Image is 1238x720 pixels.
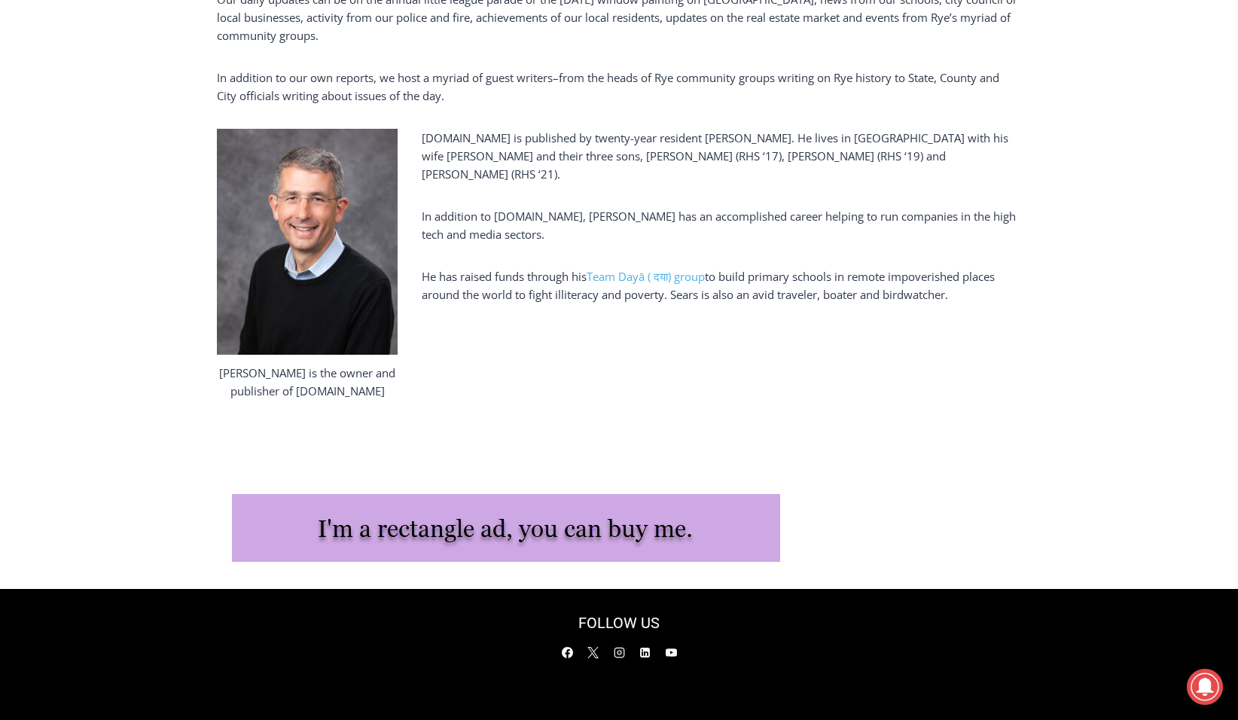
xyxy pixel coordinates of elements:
p: [DOMAIN_NAME] is published by twenty-year resident [PERSON_NAME]. He lives in [GEOGRAPHIC_DATA] w... [217,129,1021,183]
a: Instagram [608,642,630,664]
a: YouTube [660,642,682,664]
div: "The first chef I interviewed talked about coming to [GEOGRAPHIC_DATA] from [GEOGRAPHIC_DATA] in ... [380,1,712,146]
a: X [582,642,605,664]
a: Team Dayā ( दया) group [587,269,705,284]
figcaption: [PERSON_NAME] is the owner and publisher of [DOMAIN_NAME] [217,364,398,400]
a: Linkedin [634,642,657,664]
img: Jay Sears, Publisher, MyRye.com [217,129,398,355]
p: In addition to our own reports, we host a myriad of guest writers–from the heads of Rye community... [217,69,1021,105]
a: Facebook [556,642,578,664]
a: Intern @ [DOMAIN_NAME] [362,146,730,188]
img: I'm a rectangle ad, you can buy me [232,494,780,562]
p: He has raised funds through his to build primary schools in remote impoverished places around the... [217,267,1021,304]
p: In addition to [DOMAIN_NAME], [PERSON_NAME] has an accomplished career helping to run companies i... [217,207,1021,243]
h2: FOLLOW US [492,612,746,634]
span: Intern @ [DOMAIN_NAME] [394,150,698,184]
